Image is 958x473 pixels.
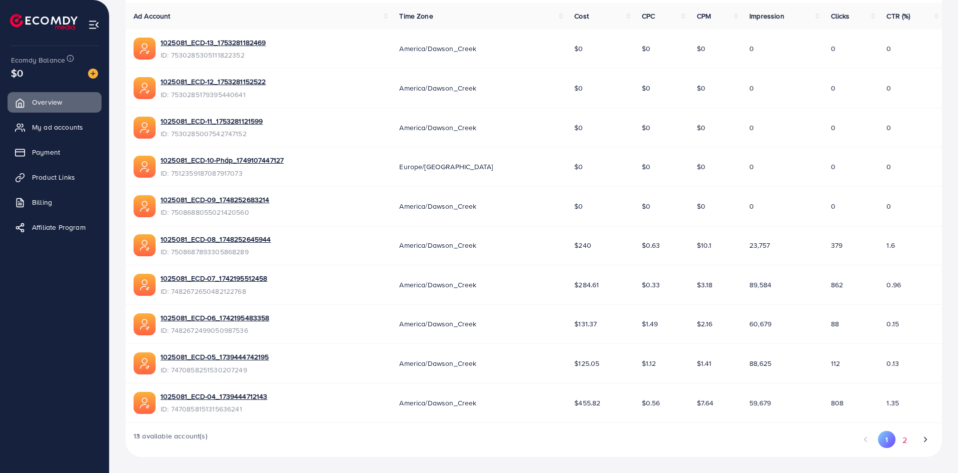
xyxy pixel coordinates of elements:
[574,44,583,54] span: $0
[134,38,156,60] img: ic-ads-acc.e4c84228.svg
[161,247,271,257] span: ID: 7508687893305868289
[831,44,835,54] span: 0
[642,83,650,93] span: $0
[574,83,583,93] span: $0
[886,240,894,250] span: 1.6
[574,280,599,290] span: $284.61
[886,123,891,133] span: 0
[574,240,591,250] span: $240
[886,280,901,290] span: 0.96
[831,240,842,250] span: 379
[697,44,705,54] span: $0
[831,280,843,290] span: 862
[878,431,895,448] button: Go to page 1
[161,195,269,205] a: 1025081_ECD-09_1748252683214
[642,162,650,172] span: $0
[886,201,891,211] span: 0
[857,431,934,449] ul: Pagination
[642,44,650,54] span: $0
[161,90,266,100] span: ID: 7530285179395440641
[399,280,476,290] span: America/Dawson_Creek
[8,192,102,212] a: Billing
[749,201,754,211] span: 0
[749,240,770,250] span: 23,757
[642,123,650,133] span: $0
[32,197,52,207] span: Billing
[399,398,476,408] span: America/Dawson_Creek
[642,319,658,329] span: $1.49
[8,117,102,137] a: My ad accounts
[697,398,714,408] span: $7.64
[886,11,910,21] span: CTR (%)
[642,240,660,250] span: $0.63
[642,11,655,21] span: CPC
[399,11,433,21] span: Time Zone
[399,162,493,172] span: Europe/[GEOGRAPHIC_DATA]
[697,123,705,133] span: $0
[8,167,102,187] a: Product Links
[831,123,835,133] span: 0
[399,240,476,250] span: America/Dawson_Creek
[134,156,156,178] img: ic-ads-acc.e4c84228.svg
[915,428,950,465] iframe: Chat
[88,69,98,79] img: image
[886,319,899,329] span: 0.15
[749,162,754,172] span: 0
[831,83,835,93] span: 0
[32,122,83,132] span: My ad accounts
[134,234,156,256] img: ic-ads-acc.e4c84228.svg
[399,83,476,93] span: America/Dawson_Creek
[895,431,913,449] button: Go to page 2
[161,352,269,362] a: 1025081_ECD-05_1739444742195
[8,92,102,112] a: Overview
[642,398,660,408] span: $0.56
[749,280,771,290] span: 89,584
[831,358,840,368] span: 112
[88,19,100,31] img: menu
[10,14,78,30] img: logo
[886,44,891,54] span: 0
[886,83,891,93] span: 0
[161,313,269,323] a: 1025081_ECD-06_1742195483358
[886,162,891,172] span: 0
[161,155,284,165] a: 1025081_ECD-10-Pháp_1749107447127
[831,319,839,329] span: 88
[11,66,23,80] span: $0
[831,201,835,211] span: 0
[886,358,899,368] span: 0.13
[161,38,266,48] a: 1025081_ECD-13_1753281182469
[697,240,712,250] span: $10.1
[749,11,784,21] span: Impression
[574,11,589,21] span: Cost
[574,123,583,133] span: $0
[642,280,660,290] span: $0.33
[574,319,597,329] span: $131.37
[399,319,476,329] span: America/Dawson_Creek
[161,116,263,126] a: 1025081_ECD-11_1753281121599
[574,201,583,211] span: $0
[574,398,600,408] span: $455.82
[134,352,156,374] img: ic-ads-acc.e4c84228.svg
[749,319,771,329] span: 60,679
[399,44,476,54] span: America/Dawson_Creek
[32,147,60,157] span: Payment
[32,222,86,232] span: Affiliate Program
[831,11,850,21] span: Clicks
[134,392,156,414] img: ic-ads-acc.e4c84228.svg
[32,172,75,182] span: Product Links
[399,123,476,133] span: America/Dawson_Creek
[697,319,713,329] span: $2.16
[749,123,754,133] span: 0
[574,162,583,172] span: $0
[161,207,269,217] span: ID: 7508688055021420560
[8,142,102,162] a: Payment
[161,77,266,87] a: 1025081_ECD-12_1753281152522
[642,358,656,368] span: $1.12
[161,365,269,375] span: ID: 7470858251530207249
[161,50,266,60] span: ID: 7530285305111822352
[697,162,705,172] span: $0
[161,391,267,401] a: 1025081_ECD-04_1739444712143
[134,274,156,296] img: ic-ads-acc.e4c84228.svg
[399,201,476,211] span: America/Dawson_Creek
